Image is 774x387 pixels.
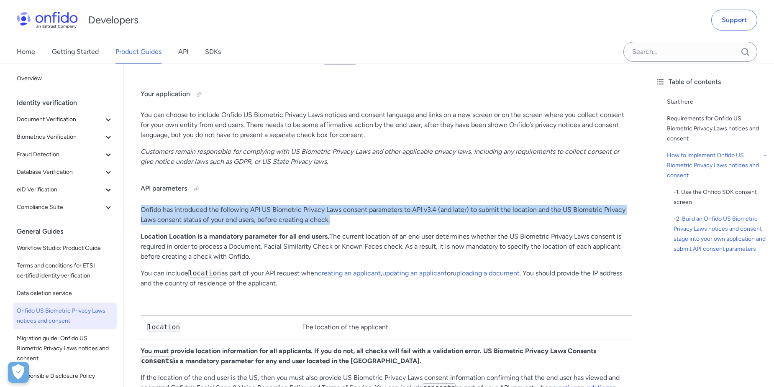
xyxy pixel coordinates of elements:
[205,40,221,64] a: SDKs
[17,150,103,160] span: Fraud Detection
[115,40,161,64] a: Product Guides
[141,182,632,196] h4: API parameters
[674,187,767,207] a: -1. Use the Onfido SDK consent screen
[13,199,117,216] button: Compliance Suite
[8,362,29,383] button: Open Preferences
[141,232,167,240] strong: Location
[655,77,767,87] div: Table of contents
[13,330,117,367] a: Migration guide: Onfido US Biometric Privacy Laws notices and consent
[13,70,117,87] a: Overview
[188,269,221,278] code: location
[141,357,421,365] strong: is a mandatory parameter for any end user located in the [GEOGRAPHIC_DATA].
[13,285,117,302] a: Data deletion service
[623,42,757,62] input: Onfido search input field
[674,214,767,254] a: -2. Build an Onfido US Biometric Privacy Laws notices and consent stage into your own application...
[141,232,632,262] p: The current location of an end user determines whether the US Biometric Privacy Laws consent is r...
[52,40,99,64] a: Getting Started
[17,334,113,364] span: Migration guide: Onfido US Biometric Privacy Laws notices and consent
[382,269,447,277] a: updating an applicant
[17,167,103,177] span: Database Verification
[17,306,113,326] span: Onfido US Biometric Privacy Laws notices and consent
[88,13,138,27] h1: Developers
[13,129,117,145] button: Biometrics Verification
[13,257,117,284] a: Terms and conditions for ETSI certified identity verification
[483,347,596,355] strong: US Biometric Privacy Laws Consents
[17,115,103,125] span: Document Verification
[13,146,117,163] button: Fraud Detection
[318,269,381,277] a: creating an applicant
[13,303,117,329] a: Onfido US Biometric Privacy Laws notices and consent
[141,268,632,288] p: You can include as part of your API request when , or . You should provide the IP address and the...
[17,223,120,240] div: General Guides
[667,114,767,144] a: Requirements for Onfido US Biometric Privacy Laws notices and consent
[323,56,356,65] code: consents
[17,371,113,381] span: Responsible Disclosure Policy
[147,323,180,331] code: location
[17,40,35,64] a: Home
[295,315,632,339] td: The location of the applicant.
[8,362,29,383] div: Cookie Preferences
[17,261,113,281] span: Terms and conditions for ETSI certified identity verification
[17,202,103,212] span: Compliance Suite
[169,232,329,240] strong: Location is a mandatory parameter for all end users.
[667,97,767,107] a: Start here
[141,110,632,140] p: You can choose to include Onfido US Biometric Privacy Laws notices and consent language and links...
[453,269,520,277] a: uploading a document
[13,240,117,257] a: Workflow Studio: Product Guide
[141,148,619,165] em: Customers remain responsible for complying with US Biometric Privacy Laws and other applicable pr...
[667,150,767,181] a: How to implement Onfido US Biometric Privacy Laws notices and consent
[141,205,632,225] p: Onfido has introduced the following API US Biometric Privacy Laws consent parameters to API v3.4 ...
[178,40,188,64] a: API
[13,181,117,198] button: eID Verification
[141,356,174,365] code: consents
[17,12,78,28] img: Onfido Logo
[674,187,767,207] div: - 1. Use the Onfido SDK consent screen
[17,74,113,84] span: Overview
[711,10,757,31] a: Support
[141,88,632,101] h4: Your application
[674,214,767,254] div: - 2. Build an Onfido US Biometric Privacy Laws notices and consent stage into your own applicatio...
[13,164,117,181] button: Database Verification
[17,94,120,111] div: Identity verification
[17,288,113,298] span: Data deletion service
[13,111,117,128] button: Document Verification
[17,243,113,253] span: Workflow Studio: Product Guide
[17,185,103,195] span: eID Verification
[17,132,103,142] span: Biometrics Verification
[141,347,482,355] strong: You must provide location information for all applicants. If you do not, all checks will fail wit...
[13,368,117,384] a: Responsible Disclosure Policy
